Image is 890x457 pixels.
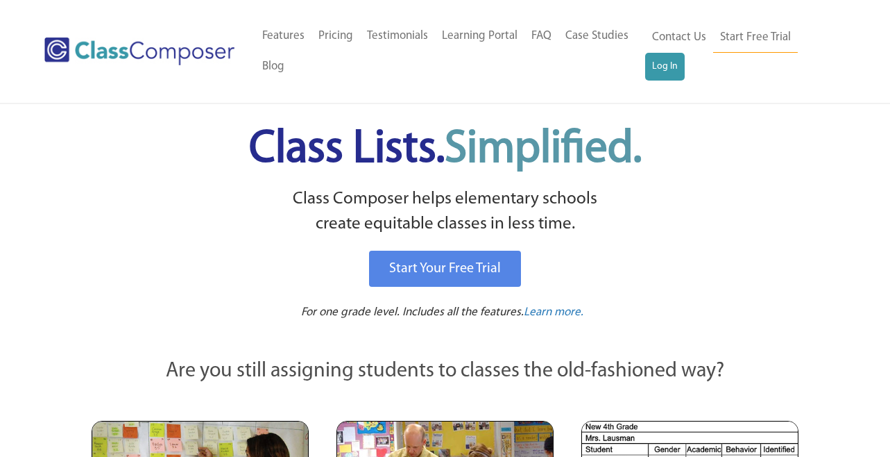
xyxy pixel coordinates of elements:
[255,21,311,51] a: Features
[645,22,835,81] nav: Header Menu
[645,22,713,53] a: Contact Us
[44,38,234,65] img: Class Composer
[524,306,583,318] span: Learn more.
[255,21,645,82] nav: Header Menu
[92,356,799,387] p: Are you still assigning students to classes the old-fashioned way?
[369,251,521,287] a: Start Your Free Trial
[524,21,558,51] a: FAQ
[558,21,635,51] a: Case Studies
[255,51,291,82] a: Blog
[713,22,798,53] a: Start Free Trial
[435,21,524,51] a: Learning Portal
[360,21,435,51] a: Testimonials
[389,262,501,276] span: Start Your Free Trial
[311,21,360,51] a: Pricing
[445,127,642,172] span: Simplified.
[524,304,583,322] a: Learn more.
[645,53,685,81] a: Log In
[301,306,524,318] span: For one grade level. Includes all the features.
[249,127,642,172] span: Class Lists.
[89,187,801,238] p: Class Composer helps elementary schools create equitable classes in less time.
